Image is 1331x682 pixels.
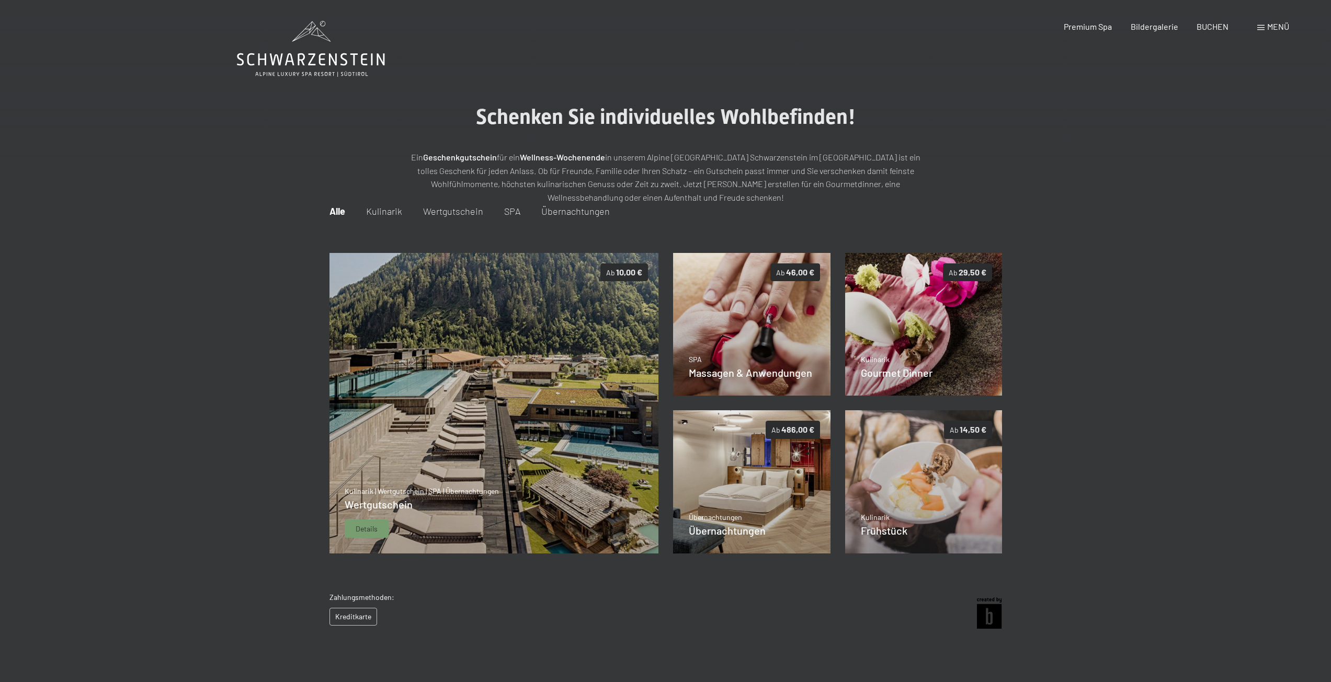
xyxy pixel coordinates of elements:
strong: Wellness-Wochenende [520,152,605,162]
a: Bildergalerie [1131,21,1178,31]
p: Ein für ein in unserem Alpine [GEOGRAPHIC_DATA] Schwarzenstein im [GEOGRAPHIC_DATA] ist ein tolle... [404,151,927,204]
span: Menü [1267,21,1289,31]
span: Schenken Sie individuelles Wohlbefinden! [476,105,856,129]
a: Premium Spa [1064,21,1112,31]
a: BUCHEN [1197,21,1228,31]
strong: Geschenkgutschein [423,152,497,162]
